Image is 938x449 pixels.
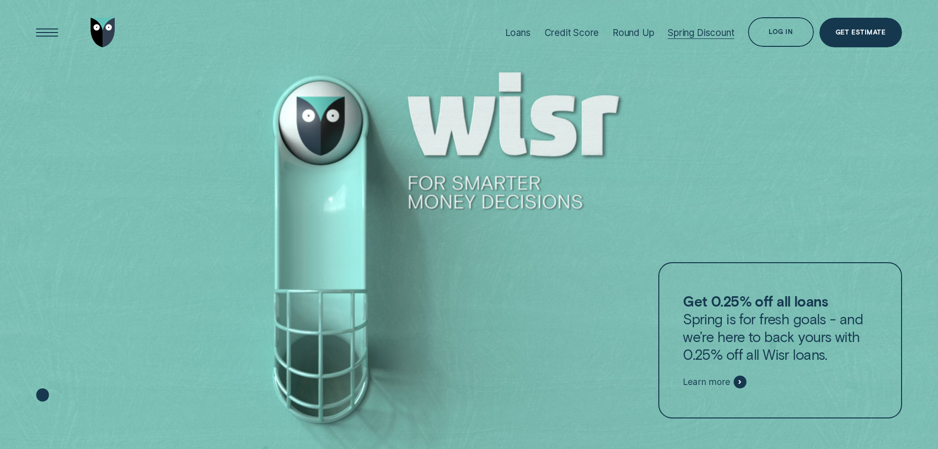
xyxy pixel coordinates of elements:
button: Log in [748,17,813,47]
p: Spring is for fresh goals - and we’re here to back yours with 0.25% off all Wisr loans. [683,292,877,363]
span: Learn more [683,377,730,387]
div: Loans [505,27,531,38]
a: Get Estimate [819,18,902,47]
div: Round Up [613,27,654,38]
div: Spring Discount [668,27,734,38]
div: Credit Score [545,27,599,38]
strong: Get 0.25% off all loans [683,292,828,310]
button: Open Menu [32,18,62,47]
img: Wisr [91,18,115,47]
a: Get 0.25% off all loansSpring is for fresh goals - and we’re here to back yours with 0.25% off al... [658,262,902,419]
